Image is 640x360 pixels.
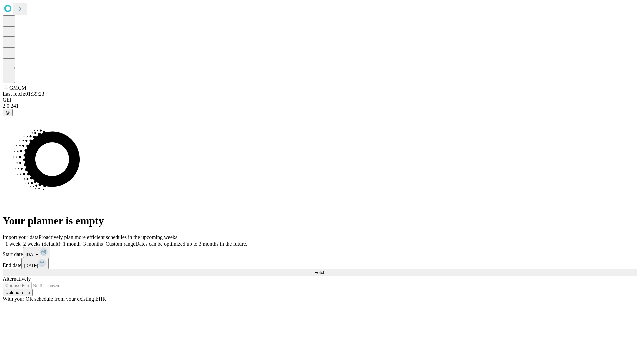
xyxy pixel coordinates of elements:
[3,296,106,302] span: With your OR schedule from your existing EHR
[3,215,637,227] h1: Your planner is empty
[3,91,44,97] span: Last fetch: 01:39:23
[3,269,637,276] button: Fetch
[5,110,10,115] span: @
[24,263,38,268] span: [DATE]
[39,234,179,240] span: Proactively plan more efficient schedules in the upcoming weeks.
[23,247,50,258] button: [DATE]
[3,103,637,109] div: 2.0.241
[106,241,135,247] span: Custom range
[3,234,39,240] span: Import your data
[135,241,247,247] span: Dates can be optimized up to 3 months in the future.
[3,276,31,282] span: Alternatively
[83,241,103,247] span: 3 months
[3,258,637,269] div: End date
[26,252,40,257] span: [DATE]
[314,270,325,275] span: Fetch
[3,97,637,103] div: GEI
[21,258,49,269] button: [DATE]
[3,247,637,258] div: Start date
[5,241,21,247] span: 1 week
[9,85,26,91] span: GMCM
[3,109,13,116] button: @
[3,289,33,296] button: Upload a file
[23,241,60,247] span: 2 weeks (default)
[63,241,81,247] span: 1 month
